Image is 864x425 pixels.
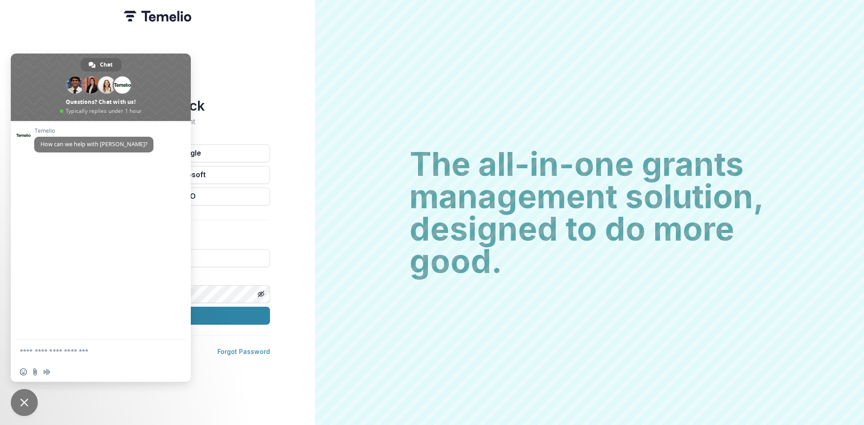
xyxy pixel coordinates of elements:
span: Audio message [43,368,50,376]
span: Insert an emoji [20,368,27,376]
span: Temelio [34,128,153,134]
a: Close chat [11,389,38,416]
a: Chat [81,58,121,72]
span: How can we help with [PERSON_NAME]? [40,140,147,148]
button: Toggle password visibility [254,287,268,301]
a: Forgot Password [217,348,270,355]
span: Send a file [31,368,39,376]
img: Temelio [124,11,191,22]
textarea: Compose your message... [20,340,164,362]
span: Chat [100,58,112,72]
